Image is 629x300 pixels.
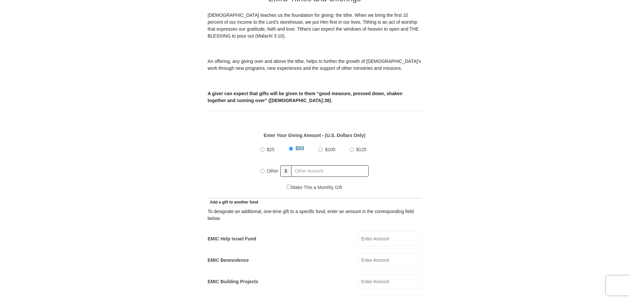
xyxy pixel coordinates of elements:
label: EMIC Help Israel Fund [208,235,256,242]
p: An offering, any giving over and above the tithe, helps to further the growth of [DEMOGRAPHIC_DAT... [208,58,421,72]
p: [DEMOGRAPHIC_DATA] teaches us the foundation for giving: the tithe. When we bring the first 10 pe... [208,12,421,40]
span: $100 [325,147,335,152]
strong: Enter Your Giving Amount - (U.S. Dollars Only) [264,133,365,138]
span: $ [280,165,291,177]
span: Other [267,168,278,174]
label: EMIC Building Projects [208,278,258,285]
span: $50 [295,146,304,151]
input: Other Amount [291,165,369,177]
span: $25 [267,147,274,152]
span: $125 [356,147,366,152]
input: Enter Amount [359,232,421,246]
input: Enter Amount [359,253,421,267]
input: Enter Amount [359,274,421,289]
b: A giver can expect that gifts will be given to them “good measure, pressed down, shaken together ... [208,91,402,103]
input: Make This a Monthly Gift [287,185,291,189]
div: To designate an additional, one-time gift to a specific fund, enter an amount in the correspondin... [208,208,421,222]
span: Add a gift to another fund [208,200,258,205]
label: Make This a Monthly Gift [287,184,342,191]
label: EMIC Benevolence [208,257,249,264]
